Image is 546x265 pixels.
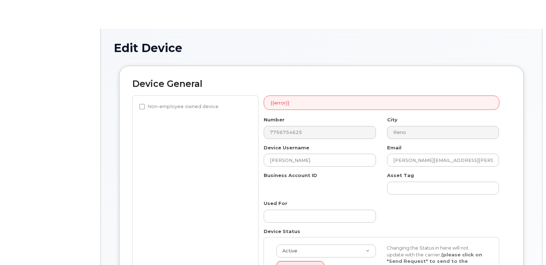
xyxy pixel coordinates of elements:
[264,116,284,123] label: Number
[387,172,414,179] label: Asset Tag
[264,228,300,235] label: Device Status
[132,79,510,89] h2: Device General
[387,144,401,151] label: Email
[264,200,287,207] label: Used For
[264,172,317,179] label: Business Account ID
[264,144,309,151] label: Device Username
[114,42,529,54] h1: Edit Device
[139,104,145,110] input: Non-employee owned device
[387,116,397,123] label: City
[139,102,218,111] label: Non-employee owned device
[264,96,499,110] div: {{error}}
